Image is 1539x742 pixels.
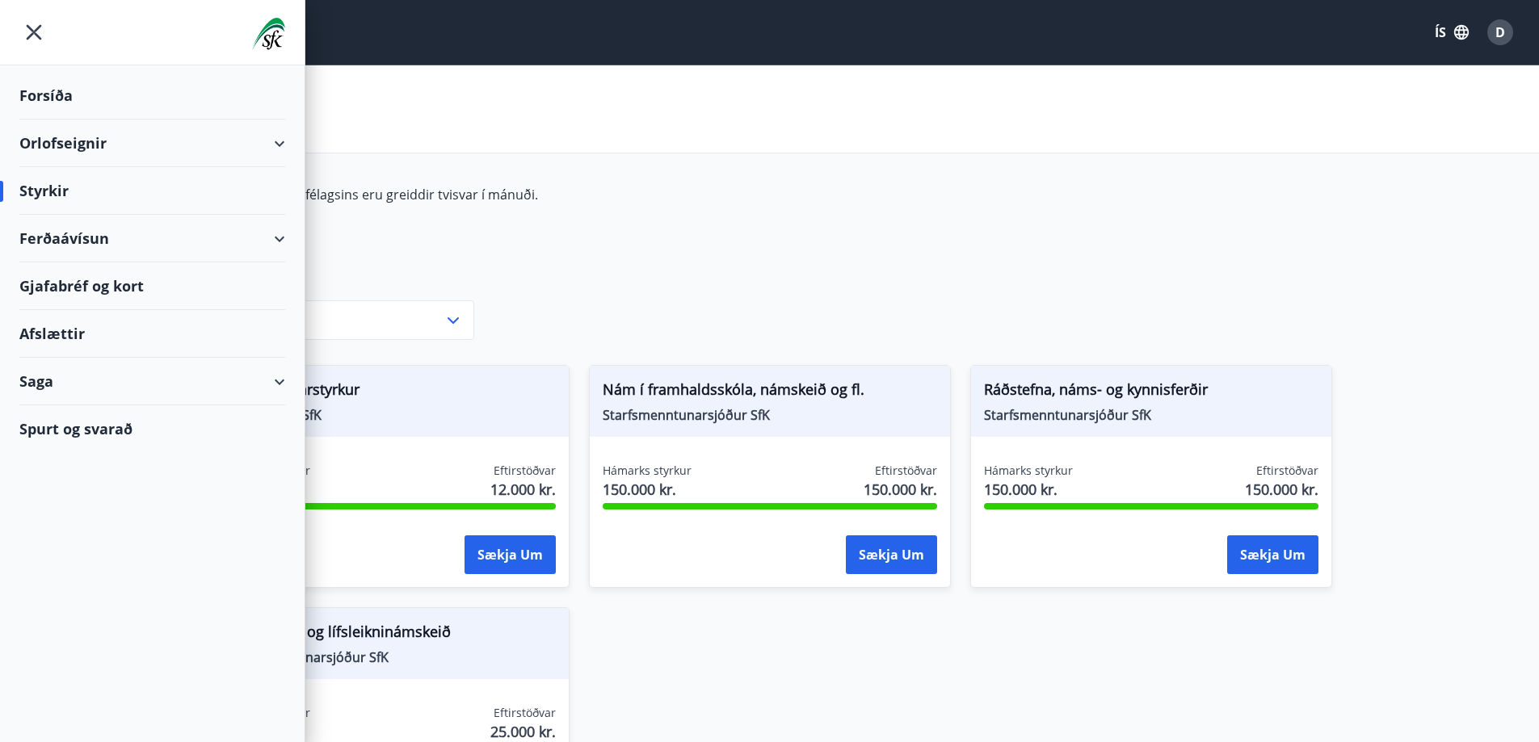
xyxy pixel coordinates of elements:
button: Sækja um [465,535,556,574]
button: menu [19,18,48,47]
div: Spurt og svarað [19,405,285,452]
span: 12.000 kr. [490,479,556,500]
div: Gjafabréf og kort [19,262,285,310]
div: Ferðaávísun [19,215,285,262]
span: Eftirstöðvar [875,463,937,479]
span: D [1495,23,1505,41]
span: Hámarks styrkur [603,463,692,479]
button: Sækja um [846,535,937,574]
span: Starfsmenntunarsjóður SfK [221,648,556,666]
span: Starfsmenntunarsjóður SfK [984,406,1318,424]
span: 150.000 kr. [1245,479,1318,500]
span: Félagssjóður SfK [221,406,556,424]
span: Nám í framhaldsskóla, námskeið og fl. [603,379,937,406]
span: 150.000 kr. [984,479,1073,500]
span: 25.000 kr. [490,721,556,742]
span: Eftirstöðvar [1256,463,1318,479]
button: D [1481,13,1520,52]
span: Starfsmenntunarsjóður SfK [603,406,937,424]
div: Orlofseignir [19,119,285,167]
p: Styrkir á vegum félagsins eru greiddir tvisvar í mánuði. [208,186,970,203]
button: Sækja um [1227,535,1318,574]
div: Styrkir [19,167,285,215]
label: Flokkur [208,281,474,297]
span: 150.000 kr. [603,479,692,500]
img: union_logo [252,18,285,50]
div: Afslættir [19,310,285,358]
span: Líkamsræktarstyrkur [221,379,556,406]
span: Eftirstöðvar [494,705,556,721]
span: 150.000 kr. [864,479,937,500]
span: Tómstunda- og lífsleikninámskeið [221,621,556,648]
span: Ráðstefna, náms- og kynnisferðir [984,379,1318,406]
button: ÍS [1426,18,1478,47]
div: Forsíða [19,72,285,119]
span: Hámarks styrkur [984,463,1073,479]
span: Eftirstöðvar [494,463,556,479]
div: Saga [19,358,285,405]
